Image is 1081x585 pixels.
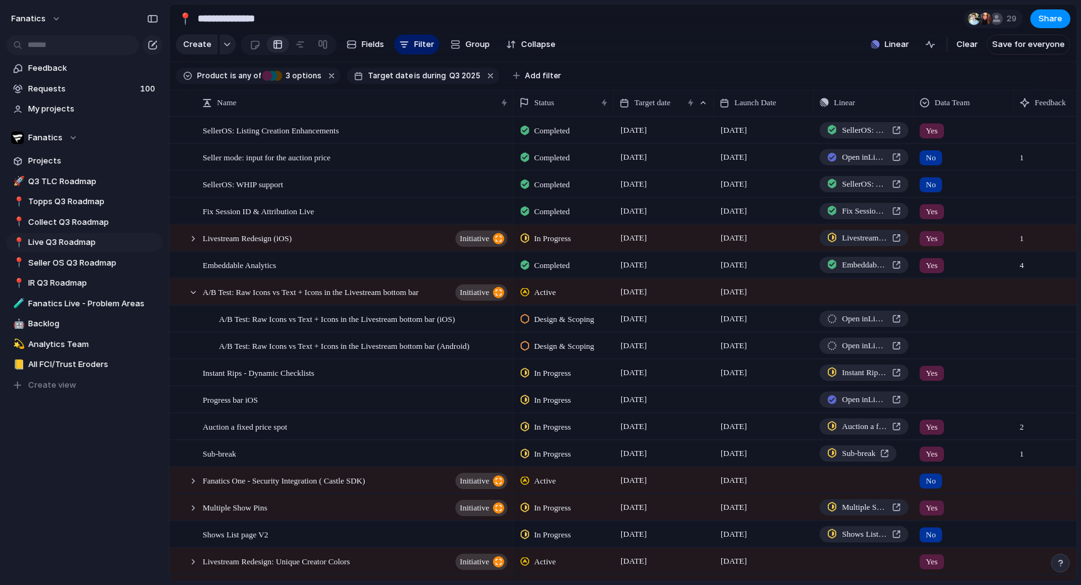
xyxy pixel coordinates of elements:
div: 📍 [13,276,22,291]
span: SellerOS: Listing Creation Enhancements [203,123,339,137]
span: Embeddable Analytics [842,259,887,271]
span: [DATE] [617,554,650,569]
span: [DATE] [617,230,650,246]
span: Linear [834,96,855,109]
span: initiative [460,284,489,301]
span: Design & Scoping [534,340,594,353]
button: 📍 [11,236,24,249]
button: 📍 [11,277,24,289]
a: 📍Topps Q3 Roadmap [6,192,163,211]
span: [DATE] [617,473,650,488]
span: Completed [534,152,570,164]
span: Create view [28,379,76,391]
span: Topps Q3 Roadmap [28,195,158,208]
span: Livestream Redesign (iOS and Android) [842,232,887,244]
button: Collapse [501,34,561,54]
span: In Progress [534,502,571,514]
span: A/B Test: Raw Icons vs Text + Icons in the Livestream bottom bar (Android) [219,338,469,353]
span: In Progress [534,394,571,406]
span: A/B Test: Raw Icons vs Text + Icons in the Livestream bottom bar (iOS) [219,311,455,326]
span: Collapse [521,38,556,51]
button: Fields [342,34,389,54]
span: Target date [634,96,671,109]
div: 📍Live Q3 Roadmap [6,233,163,252]
button: initiative [455,500,507,516]
span: initiative [460,553,489,571]
span: [DATE] [718,257,750,272]
span: Projects [28,155,158,167]
a: 📒All FCI/Trust Eroders [6,355,163,374]
span: Yes [926,421,938,433]
span: Livestream Redesign: Unique Creator Colors [203,554,350,568]
div: 📍Collect Q3 Roadmap [6,213,163,232]
span: In Progress [534,367,571,380]
span: Completed [534,179,570,191]
span: Fix Session ID & Attribution Live [203,204,314,218]
button: Create view [6,376,163,395]
span: [DATE] [617,204,650,219]
span: Multiple Show Pins [203,500,267,514]
span: [DATE] [718,419,750,434]
span: Fanatics Live - Problem Areas [28,298,158,310]
span: IR Q3 Roadmap [28,277,158,289]
button: isany of [228,69,263,83]
button: fanatics [6,9,68,29]
div: 📍 [13,236,22,250]
span: Completed [534,125,570,137]
span: Yes [926,125,938,137]
span: Fields [362,38,384,51]
span: options [282,70,322,81]
span: Embeddable Analytics [203,257,276,272]
span: Yes [926,556,938,568]
span: initiative [460,230,489,247]
span: Yes [926,502,938,514]
div: 📍 [13,195,22,209]
span: Clear [957,38,978,51]
a: Open inLinear [820,311,908,327]
span: fanatics [11,13,46,25]
span: [DATE] [617,527,650,542]
span: SellerOS: WHIP support [203,177,283,191]
span: Group [465,38,490,51]
button: 📍 [11,216,24,229]
a: 📍IR Q3 Roadmap [6,274,163,292]
button: initiative [455,284,507,301]
span: [DATE] [718,554,750,569]
span: Yes [926,205,938,218]
span: Auction a fixed price spot [203,419,287,433]
span: [DATE] [718,177,750,192]
span: No [926,529,936,541]
span: Requests [28,83,136,95]
div: 📍 [178,10,192,27]
span: No [926,152,936,164]
button: initiative [455,230,507,247]
span: SellerOS: Listing Creation Enhancements [842,124,887,137]
button: initiative [455,473,507,489]
button: 3 options [262,69,324,83]
button: 🤖 [11,318,24,330]
span: 1 [1015,225,1029,245]
span: Share [1038,13,1062,25]
span: is [414,70,420,81]
span: [DATE] [617,150,650,165]
span: 4 [1015,252,1029,272]
span: Progress bar iOS [203,392,258,406]
div: 🤖Backlog [6,314,163,333]
span: Analytics Team [28,338,158,351]
span: In Progress [534,529,571,541]
a: 📍Seller OS Q3 Roadmap [6,254,163,272]
span: Collect Q3 Roadmap [28,216,158,229]
span: initiative [460,472,489,490]
span: Active [534,475,556,487]
span: Shows List page V2 [203,527,268,541]
a: Livestream Redesign (iOS and Android) [820,230,908,246]
span: [DATE] [718,365,750,380]
button: Fanatics [6,128,163,147]
span: Completed [534,205,570,218]
span: Sub-break [842,447,875,460]
a: 🚀Q3 TLC Roadmap [6,172,163,191]
span: SellerOS: WHIP support [842,178,887,190]
span: [DATE] [718,150,750,165]
span: Backlog [28,318,158,330]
